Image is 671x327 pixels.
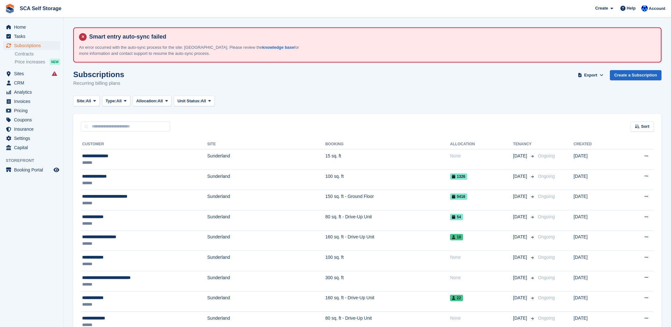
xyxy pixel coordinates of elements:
[641,5,648,11] img: Kelly Neesham
[325,149,450,170] td: 15 sq. ft
[325,251,450,271] td: 100 sq. ft
[14,23,52,32] span: Home
[538,255,555,260] span: Ongoing
[15,59,45,65] span: Price increases
[450,139,513,149] th: Allocation
[81,139,207,149] th: Customer
[3,143,60,152] a: menu
[14,134,52,143] span: Settings
[133,96,172,106] button: Allocation: All
[513,173,528,180] span: [DATE]
[513,139,535,149] th: Tenancy
[14,115,52,124] span: Coupons
[574,291,620,312] td: [DATE]
[14,32,52,41] span: Tasks
[3,115,60,124] a: menu
[3,125,60,134] a: menu
[207,210,325,230] td: Sunderland
[79,44,302,57] p: An error occurred with the auto-sync process for the site: [GEOGRAPHIC_DATA]. Please review the f...
[14,97,52,106] span: Invoices
[649,5,665,12] span: Account
[450,234,463,240] span: 18
[14,69,52,78] span: Sites
[14,41,52,50] span: Subscriptions
[207,291,325,312] td: Sunderland
[513,254,528,261] span: [DATE]
[53,166,60,174] a: Preview store
[50,59,60,65] div: NEW
[325,190,450,210] td: 150 sq. ft - Ground Floor
[174,96,214,106] button: Unit Status: All
[14,143,52,152] span: Capital
[73,70,124,79] h1: Subscriptions
[450,274,513,281] div: None
[87,33,656,40] h4: Smart entry auto-sync failed
[73,96,100,106] button: Site: All
[14,78,52,87] span: CRM
[513,234,528,240] span: [DATE]
[136,98,158,104] span: Allocation:
[201,98,206,104] span: All
[574,210,620,230] td: [DATE]
[450,254,513,261] div: None
[262,45,294,50] a: knowledge base
[513,294,528,301] span: [DATE]
[538,234,555,239] span: Ongoing
[325,291,450,312] td: 160 sq. ft - Drive-Up Unit
[450,193,467,200] span: 0416
[3,106,60,115] a: menu
[450,173,467,180] span: 1326
[207,149,325,170] td: Sunderland
[207,170,325,190] td: Sunderland
[14,165,52,174] span: Booking Portal
[3,134,60,143] a: menu
[450,153,513,159] div: None
[73,80,124,87] p: Recurring billing plans
[14,125,52,134] span: Insurance
[14,106,52,115] span: Pricing
[538,316,555,321] span: Ongoing
[17,3,64,14] a: SCA Self Storage
[3,88,60,97] a: menu
[513,193,528,200] span: [DATE]
[577,70,605,81] button: Export
[207,139,325,149] th: Site
[513,315,528,322] span: [DATE]
[3,165,60,174] a: menu
[538,295,555,300] span: Ongoing
[3,78,60,87] a: menu
[325,271,450,291] td: 300 sq. ft
[538,194,555,199] span: Ongoing
[207,251,325,271] td: Sunderland
[14,88,52,97] span: Analytics
[3,69,60,78] a: menu
[177,98,201,104] span: Unit Status:
[538,214,555,219] span: Ongoing
[325,170,450,190] td: 100 sq. ft
[15,58,60,65] a: Price increases NEW
[3,41,60,50] a: menu
[513,274,528,281] span: [DATE]
[77,98,86,104] span: Site:
[513,153,528,159] span: [DATE]
[325,210,450,230] td: 80 sq. ft - Drive-Up Unit
[641,123,649,130] span: Sort
[595,5,608,11] span: Create
[86,98,91,104] span: All
[538,275,555,280] span: Ongoing
[574,170,620,190] td: [DATE]
[3,32,60,41] a: menu
[52,71,57,76] i: Smart entry sync failures have occurred
[325,139,450,149] th: Booking
[102,96,130,106] button: Type: All
[574,190,620,210] td: [DATE]
[574,251,620,271] td: [DATE]
[3,97,60,106] a: menu
[450,315,513,322] div: None
[574,271,620,291] td: [DATE]
[574,149,620,170] td: [DATE]
[450,214,463,220] span: 54
[3,23,60,32] a: menu
[15,51,60,57] a: Contracts
[106,98,117,104] span: Type:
